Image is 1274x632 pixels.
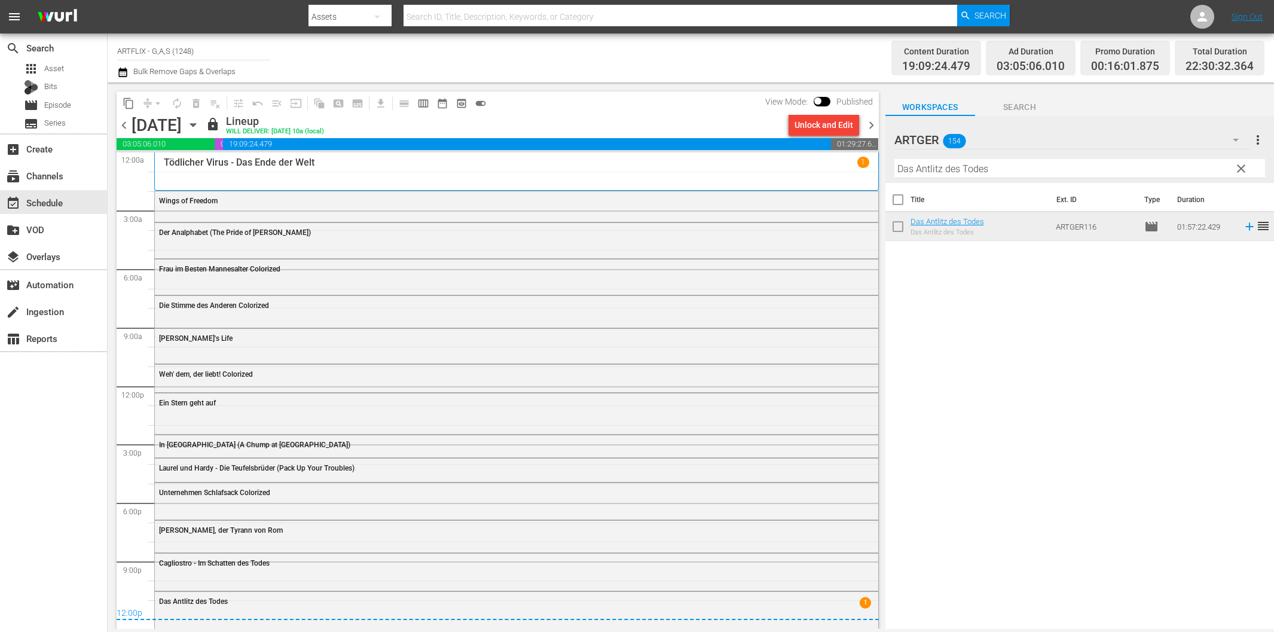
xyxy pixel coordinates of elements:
[119,94,138,113] span: Copy Lineup
[894,123,1250,157] div: ARTGER
[159,488,270,497] span: Unternehmen Schlafsack Colorized
[117,118,132,133] span: chevron_left
[859,597,870,609] span: 1
[267,94,286,113] span: Fill episodes with ad slates
[223,138,831,150] span: 19:09:24.479
[159,228,311,237] span: Der Analphabet (The Pride of [PERSON_NAME])
[248,94,267,113] span: Revert to Primary Episode
[159,197,218,205] span: Wings of Freedom
[814,97,822,105] span: Toggle to switch from Published to Draft view.
[1251,126,1265,154] button: more_vert
[6,41,20,56] span: Search
[6,332,20,346] span: Reports
[117,138,215,150] span: 03:05:06.010
[329,94,348,113] span: Create Search Block
[997,60,1065,74] span: 03:05:06.010
[417,97,429,109] span: calendar_view_week_outlined
[6,196,20,210] span: event_available
[1051,212,1139,241] td: ARTGER116
[123,97,135,109] span: content_copy
[159,370,253,378] span: Weh' dem, der liebt! Colorized
[1137,183,1170,216] th: Type
[24,117,38,131] span: Series
[367,91,390,115] span: Download as CSV
[164,157,314,168] p: Tödlicher Virus - Das Ende der Welt
[831,138,878,150] span: 01:29:27.636
[864,118,879,133] span: chevron_right
[187,94,206,113] span: Select an event to delete
[225,91,248,115] span: Customize Events
[997,43,1065,60] div: Ad Duration
[6,223,20,237] span: create_new_folder
[159,526,283,535] span: [PERSON_NAME], der Tyrann von Rom
[975,100,1065,115] span: Search
[1186,60,1254,74] span: 22:30:32.364
[1256,219,1270,233] span: reorder
[117,608,879,620] div: 12:00p
[885,100,975,115] span: Workspaces
[6,169,20,184] span: Channels
[471,94,490,113] span: 24 hours Lineup View is ON
[456,97,468,109] span: preview_outlined
[1172,212,1238,241] td: 01:57:22.429
[1091,43,1159,60] div: Promo Duration
[159,441,350,449] span: In [GEOGRAPHIC_DATA] (A Chump at [GEOGRAPHIC_DATA])
[6,250,20,264] span: Overlays
[159,399,216,407] span: Ein Stern geht auf
[1091,60,1159,74] span: 00:16:01.875
[795,114,853,136] div: Unlock and Edit
[902,60,970,74] span: 19:09:24.479
[452,94,471,113] span: View Backup
[159,559,270,567] span: Cagliostro - Im Schatten des Todes
[24,98,38,112] span: Episode
[1232,12,1263,22] a: Sign Out
[226,128,324,136] div: WILL DELIVER: [DATE] 10a (local)
[206,94,225,113] span: Clear Lineup
[29,3,86,31] img: ans4CAIJ8jUAAAAAAAAAAAAAAAAAAAAAAAAgQb4GAAAAAAAAAAAAAAAAAAAAAAAAJMjXAAAAAAAAAAAAAAAAAAAAAAAAgAT5G...
[215,138,223,150] span: 00:16:01.875
[44,99,71,111] span: Episode
[159,597,228,606] span: Das Antlitz des Todes
[305,91,329,115] span: Refresh All Search Blocks
[1243,220,1256,233] svg: Add to Schedule
[789,114,859,136] button: Unlock and Edit
[159,265,280,273] span: Frau im Besten Mannesalter Colorized
[414,94,433,113] span: Week Calendar View
[132,115,182,135] div: [DATE]
[44,117,66,129] span: Series
[433,94,452,113] span: Month Calendar View
[286,94,305,113] span: Update Metadata from Key Asset
[7,10,22,24] span: menu
[1251,133,1265,147] span: more_vert
[1144,219,1159,234] span: Episode
[902,43,970,60] div: Content Duration
[759,97,814,106] span: View Mode:
[206,117,220,132] span: lock
[911,183,1050,216] th: Title
[1049,183,1136,216] th: Ext. ID
[159,334,233,343] span: [PERSON_NAME]'s Life
[911,228,984,236] div: Das Antlitz des Todes
[44,63,64,75] span: Asset
[6,142,20,157] span: add_box
[159,301,269,310] span: Die Stimme des Anderen Colorized
[44,81,57,93] span: Bits
[390,91,414,115] span: Day Calendar View
[1231,158,1250,178] button: clear
[226,115,324,128] div: Lineup
[974,5,1006,26] span: Search
[436,97,448,109] span: date_range_outlined
[1186,43,1254,60] div: Total Duration
[911,217,984,226] a: Das Antlitz des Todes
[957,5,1010,26] button: Search
[6,305,20,319] span: create
[1234,161,1248,176] span: clear
[159,464,355,472] span: Laurel und Hardy - Die Teufelsbrüder (Pack Up Your Troubles)
[138,94,167,113] span: Remove Gaps & Overlaps
[6,278,20,292] span: Automation
[1170,183,1242,216] th: Duration
[24,62,38,76] span: Asset
[475,97,487,109] span: toggle_on
[24,80,38,94] div: Bits
[348,94,367,113] span: Create Series Block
